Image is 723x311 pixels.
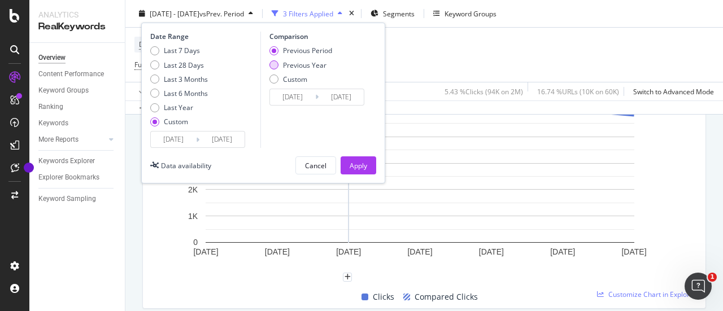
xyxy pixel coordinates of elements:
[38,20,116,33] div: RealKeywords
[269,60,332,69] div: Previous Year
[38,52,66,64] div: Overview
[164,74,208,84] div: Last 3 Months
[150,46,208,55] div: Last 7 Days
[38,85,89,97] div: Keyword Groups
[319,89,364,105] input: End Date
[188,211,198,220] text: 1K
[150,103,208,112] div: Last Year
[597,290,696,299] a: Customize Chart in Explorer
[283,46,332,55] div: Previous Period
[445,86,523,96] div: 5.43 % Clicks ( 94K on 2M )
[38,101,117,113] a: Ranking
[134,82,167,100] button: Apply
[150,74,208,84] div: Last 3 Months
[38,68,117,80] a: Content Performance
[633,86,714,96] div: Switch to Advanced Mode
[38,155,117,167] a: Keywords Explorer
[150,8,199,18] span: [DATE] - [DATE]
[269,32,368,41] div: Comparison
[161,160,211,170] div: Data availability
[150,60,208,69] div: Last 28 Days
[38,172,99,183] div: Explorer Bookmarks
[164,46,200,55] div: Last 7 Days
[407,247,432,256] text: [DATE]
[550,247,575,256] text: [DATE]
[283,8,333,18] div: 3 Filters Applied
[283,74,307,84] div: Custom
[152,78,688,277] svg: A chart.
[199,8,244,18] span: vs Prev. Period
[38,193,117,205] a: Keyword Sampling
[479,247,504,256] text: [DATE]
[383,8,415,18] span: Segments
[38,155,95,167] div: Keywords Explorer
[151,132,196,147] input: Start Date
[429,5,501,23] button: Keyword Groups
[199,132,245,147] input: End Date
[150,32,258,41] div: Date Range
[685,273,712,300] iframe: Intercom live chat
[38,68,104,80] div: Content Performance
[38,117,117,129] a: Keywords
[265,247,290,256] text: [DATE]
[150,89,208,98] div: Last 6 Months
[24,163,34,173] div: Tooltip anchor
[537,86,619,96] div: 16.74 % URLs ( 10K on 60K )
[38,117,68,129] div: Keywords
[267,5,347,23] button: 3 Filters Applied
[708,273,717,282] span: 1
[134,5,258,23] button: [DATE] - [DATE]vsPrev. Period
[164,117,188,126] div: Custom
[629,82,714,100] button: Switch to Advanced Mode
[38,193,96,205] div: Keyword Sampling
[38,9,116,20] div: Analytics
[38,172,117,183] a: Explorer Bookmarks
[193,247,218,256] text: [DATE]
[38,52,117,64] a: Overview
[150,117,208,126] div: Custom
[373,290,394,304] span: Clicks
[269,46,332,55] div: Previous Period
[134,60,159,69] span: Full URL
[164,60,204,69] div: Last 28 Days
[295,156,336,174] button: Cancel
[139,40,160,49] span: Device
[193,238,198,247] text: 0
[270,89,315,105] input: Start Date
[38,101,63,113] div: Ranking
[366,5,419,23] button: Segments
[38,85,117,97] a: Keyword Groups
[347,8,356,19] div: times
[38,134,106,146] a: More Reports
[188,185,198,194] text: 2K
[336,247,361,256] text: [DATE]
[269,74,332,84] div: Custom
[415,290,478,304] span: Compared Clicks
[350,160,367,170] div: Apply
[621,247,646,256] text: [DATE]
[445,8,496,18] div: Keyword Groups
[164,89,208,98] div: Last 6 Months
[608,290,696,299] span: Customize Chart in Explorer
[343,273,352,282] div: plus
[283,60,326,69] div: Previous Year
[341,156,376,174] button: Apply
[164,103,193,112] div: Last Year
[305,160,326,170] div: Cancel
[38,134,79,146] div: More Reports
